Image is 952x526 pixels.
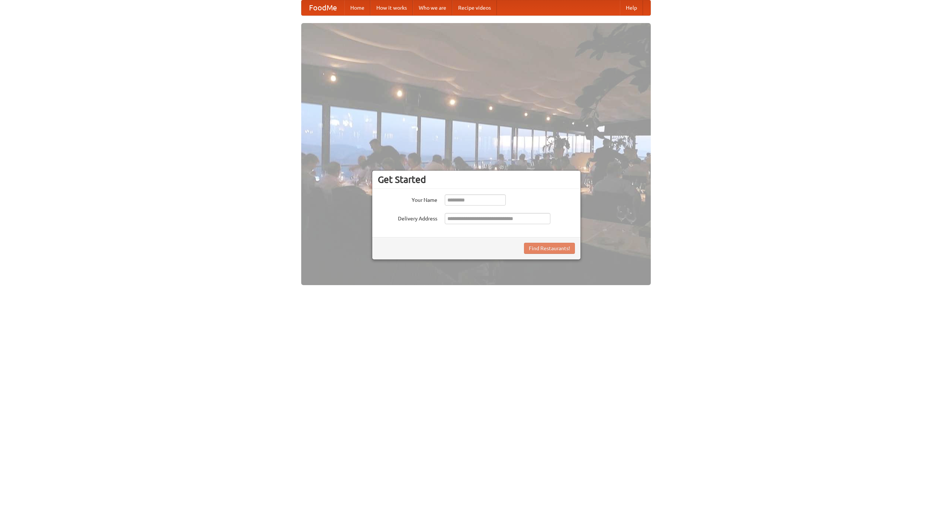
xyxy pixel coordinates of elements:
a: Home [344,0,370,15]
label: Delivery Address [378,213,437,222]
a: Recipe videos [452,0,497,15]
a: Who we are [413,0,452,15]
a: Help [620,0,643,15]
button: Find Restaurants! [524,243,575,254]
a: How it works [370,0,413,15]
a: FoodMe [302,0,344,15]
h3: Get Started [378,174,575,185]
label: Your Name [378,194,437,204]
